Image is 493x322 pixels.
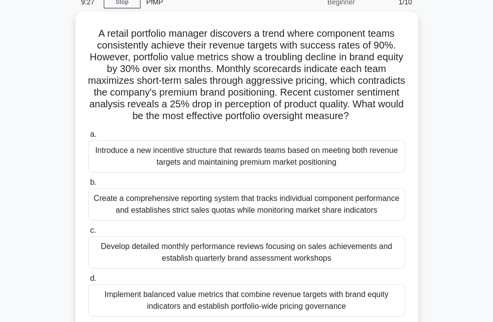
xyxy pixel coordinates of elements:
div: Implement balanced value metrics that combine revenue targets with brand equity indicators and es... [88,284,405,317]
span: c. [90,226,96,234]
div: Create a comprehensive reporting system that tracks individual component performance and establis... [88,188,405,221]
div: Develop detailed monthly performance reviews focusing on sales achievements and establish quarter... [88,236,405,269]
div: Introduce a new incentive structure that rewards teams based on meeting both revenue targets and ... [88,140,405,173]
span: a. [90,130,96,138]
span: d. [90,274,96,282]
span: b. [90,178,96,186]
h5: A retail portfolio manager discovers a trend where component teams consistently achieve their rev... [87,27,406,123]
